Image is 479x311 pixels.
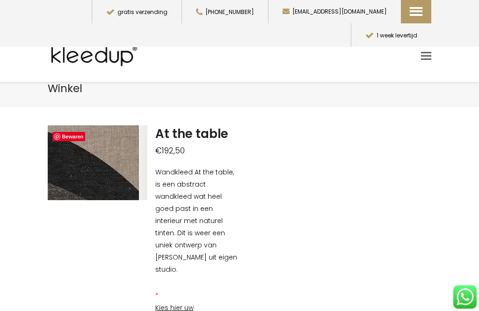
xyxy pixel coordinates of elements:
[421,49,431,63] a: Toggle mobile menu
[48,81,82,96] span: Winkel
[155,145,162,156] span: €
[155,145,185,156] bdi: 192,50
[155,125,239,142] h1: At the table
[351,23,431,47] button: 1 week levertijd
[48,37,144,75] img: Kleedup
[155,166,239,275] p: Wandkleed At the table, is een abstract wandkleed wat heel goed past in een interieur met naturel...
[52,132,85,141] a: Bewaren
